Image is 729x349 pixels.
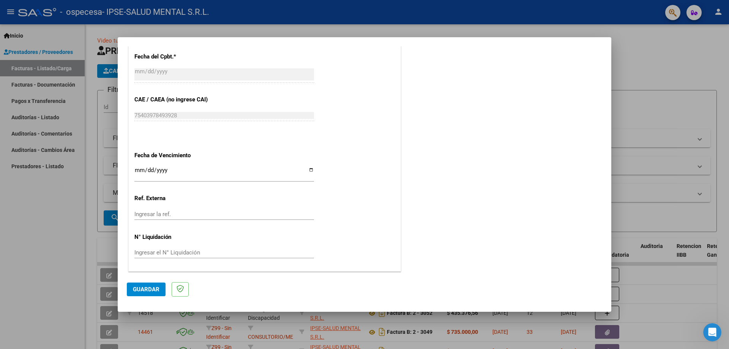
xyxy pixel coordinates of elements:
[703,323,721,341] iframe: Intercom live chat
[133,286,159,293] span: Guardar
[134,95,213,104] p: CAE / CAEA (no ingrese CAI)
[134,151,213,160] p: Fecha de Vencimiento
[134,194,213,203] p: Ref. Externa
[134,52,213,61] p: Fecha del Cpbt.
[127,283,166,296] button: Guardar
[134,233,213,242] p: N° Liquidación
